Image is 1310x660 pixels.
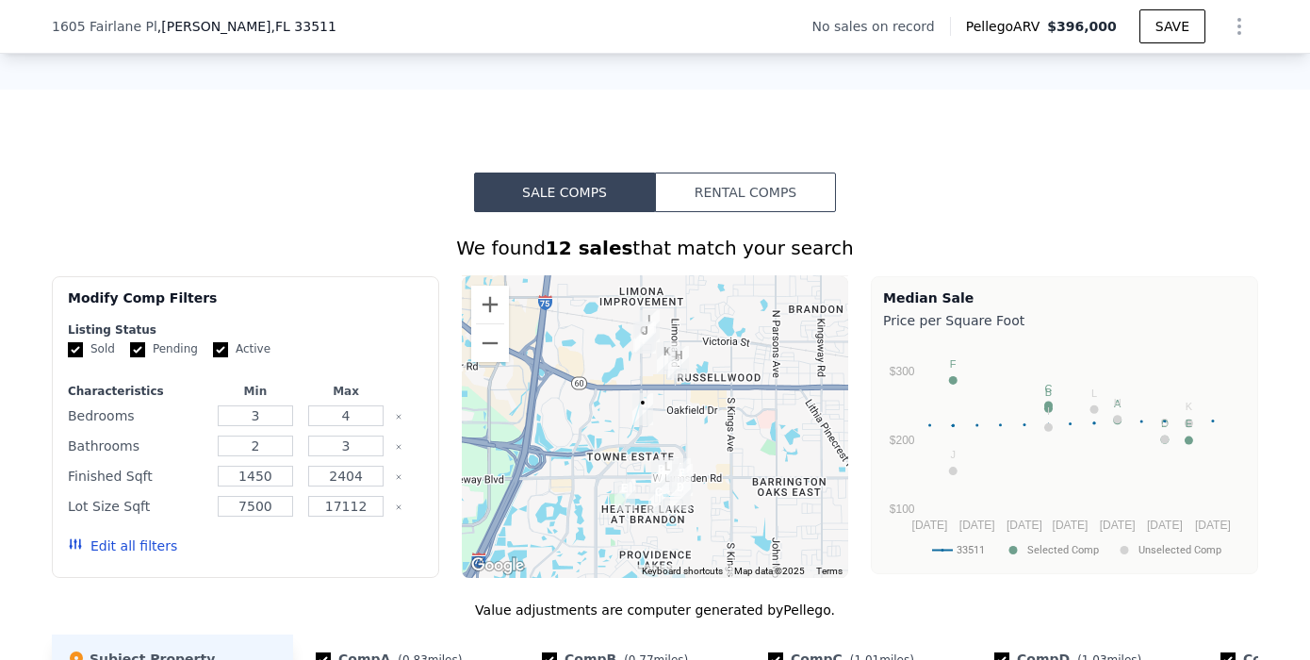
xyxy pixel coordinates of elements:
[130,342,145,357] input: Pending
[1147,519,1183,532] text: [DATE]
[68,536,177,555] button: Edit all filters
[271,19,336,34] span: , FL 33511
[626,314,662,361] div: 1607 Melodie Dr
[471,324,509,362] button: Zoom out
[395,413,402,421] button: Clear
[631,303,667,350] div: 508 Debra Dr
[395,473,402,481] button: Clear
[950,449,956,460] text: J
[467,553,529,578] a: Open this area in Google Maps (opens a new window)
[650,450,686,497] div: 1312 Foxboro Dr
[157,17,336,36] span: , [PERSON_NAME]
[890,503,915,516] text: $100
[641,475,677,522] div: 1502 Silktree Ct
[664,456,700,503] div: 1340 Foxboro Dr
[68,322,423,338] div: Listing Status
[811,17,949,36] div: No sales on record
[68,289,423,322] div: Modify Comp Filters
[474,173,655,212] button: Sale Comps
[1047,405,1050,417] text: I
[395,503,402,511] button: Clear
[644,453,680,500] div: 1301 Blossom Brook Ct
[304,384,387,399] div: Max
[957,544,985,556] text: 33511
[950,358,957,370] text: F
[68,493,206,520] div: Lot Size Sqft
[734,566,805,576] span: Map data ©2025
[655,173,836,212] button: Rental Comps
[1007,519,1042,532] text: [DATE]
[214,384,297,399] div: Min
[959,519,995,532] text: [DATE]
[816,566,843,576] a: Terms (opens in new tab)
[912,519,948,532] text: [DATE]
[52,235,1258,261] div: We found that match your search
[1114,398,1122,409] text: A
[52,601,1258,619] div: Value adjustments are computer generated by Pellego .
[68,342,83,357] input: Sold
[471,286,509,323] button: Zoom in
[883,289,1246,307] div: Median Sale
[890,365,915,378] text: $300
[1053,519,1089,532] text: [DATE]
[1138,544,1221,556] text: Unselected Comp
[663,451,698,498] div: 1349 Foxboro Dr
[1161,417,1170,428] text: G
[1195,519,1231,532] text: [DATE]
[649,335,685,382] div: 104 Foxwood Dr
[68,384,206,399] div: Characteristics
[1045,383,1053,394] text: C
[52,17,157,36] span: 1605 Fairlane Pl
[628,314,663,361] div: 1605 Melodie Dr
[663,470,698,518] div: 1301 Flaxwood Ave
[1186,418,1192,429] text: E
[1220,8,1258,45] button: Show Options
[68,433,206,459] div: Bathrooms
[966,17,1048,36] span: Pellego ARV
[213,341,270,357] label: Active
[1047,19,1117,34] span: $396,000
[1045,387,1052,398] text: B
[883,307,1246,334] div: Price per Square Foot
[1139,9,1205,43] button: SAVE
[1161,418,1169,429] text: D
[130,341,198,357] label: Pending
[625,386,661,433] div: 1605 Fairlane Pl
[1027,544,1099,556] text: Selected Comp
[1091,388,1097,399] text: L
[546,237,633,259] strong: 12 sales
[661,338,696,386] div: 204 Amana Ave
[68,341,115,357] label: Sold
[467,553,529,578] img: Google
[890,434,915,447] text: $200
[1186,401,1193,412] text: K
[395,443,402,451] button: Clear
[213,342,228,357] input: Active
[68,403,206,429] div: Bedrooms
[883,334,1246,569] svg: A chart.
[68,463,206,489] div: Finished Sqft
[1114,397,1122,408] text: H
[642,565,723,578] button: Keyboard shortcuts
[607,471,643,519] div: 1213 Barmere Ln
[1100,519,1136,532] text: [DATE]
